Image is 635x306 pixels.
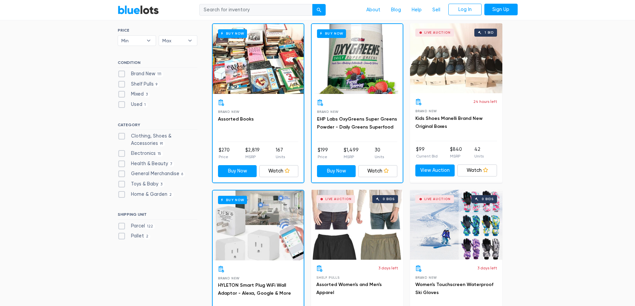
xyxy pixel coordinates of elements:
[410,190,502,260] a: Live Auction 0 bids
[416,153,438,159] p: Current Bid
[245,147,260,160] li: $2,819
[410,23,502,93] a: Live Auction 1 bid
[325,197,352,201] div: Live Auction
[276,147,285,160] li: 167
[457,164,497,176] a: Watch
[318,154,328,160] p: Price
[183,36,197,46] b: ▾
[118,170,185,177] label: General Merchandise
[358,165,397,177] a: Watch
[118,133,197,147] label: Clothing, Shoes & Accessories
[375,147,384,160] li: 30
[142,36,156,46] b: ▾
[168,161,175,167] span: 7
[450,146,462,159] li: $840
[474,153,484,159] p: Units
[118,212,197,219] h6: SHIPPING UNIT
[118,5,159,15] a: BlueLots
[316,282,382,295] a: Assorted Women's and Men's Apparel
[118,70,164,78] label: Brand New
[482,197,494,201] div: 0 bids
[118,150,163,157] label: Electronics
[167,192,174,197] span: 2
[317,165,356,177] a: Buy Now
[118,91,150,98] label: Mixed
[218,196,247,204] h6: Buy Now
[378,265,398,271] p: 3 days left
[162,36,184,46] span: Max
[218,282,291,296] a: HYLETON Smart Plug WiFi Wall Adaptor - Alexa, Google & More
[344,154,359,160] p: MSRP
[317,29,346,38] h6: Buy Now
[415,276,437,279] span: Brand New
[218,29,247,38] h6: Buy Now
[318,147,328,160] li: $199
[145,224,155,229] span: 122
[406,4,427,16] a: Help
[118,101,148,108] label: Used
[199,4,313,16] input: Search for inventory
[415,164,455,176] a: View Auction
[477,265,497,271] p: 3 days left
[424,31,451,34] div: Live Auction
[259,165,298,177] a: Watch
[118,123,197,130] h6: CATEGORY
[312,24,403,94] a: Buy Now
[474,146,484,159] li: 42
[118,180,165,188] label: Toys & Baby
[386,4,406,16] a: Blog
[219,154,230,160] p: Price
[118,160,175,167] label: Health & Beauty
[144,234,151,239] span: 2
[415,282,493,295] a: Women's Touchscreen Waterproof Ski Gloves
[118,81,160,88] label: Shelf Pulls
[118,191,174,198] label: Home & Garden
[448,4,482,16] a: Log In
[179,172,185,177] span: 6
[154,82,160,87] span: 9
[317,116,397,130] a: EHP Labs OxyGreens Super Greens Powder - Daily Greens Superfood
[361,4,386,16] a: About
[427,4,446,16] a: Sell
[121,36,143,46] span: Min
[317,110,339,114] span: Brand New
[158,141,165,147] span: 91
[218,165,257,177] a: Buy Now
[473,99,497,105] p: 24 hours left
[245,154,260,160] p: MSRP
[415,116,483,129] a: Kids Shoes Manelli Brand New Original Boxes
[155,72,164,77] span: 111
[218,116,254,122] a: Assorted Books
[118,60,197,68] h6: CONDITION
[311,190,403,260] a: Live Auction 0 bids
[118,222,155,230] label: Parcel
[316,276,340,279] span: Shelf Pulls
[416,146,438,159] li: $99
[144,92,150,98] span: 3
[218,276,240,280] span: Brand New
[424,197,451,201] div: Live Auction
[485,31,494,34] div: 1 bid
[484,4,518,16] a: Sign Up
[213,24,304,94] a: Buy Now
[156,151,163,156] span: 15
[118,232,151,240] label: Pallet
[158,182,165,187] span: 3
[213,190,304,260] a: Buy Now
[450,153,462,159] p: MSRP
[415,109,437,113] span: Brand New
[218,110,240,114] span: Brand New
[276,154,285,160] p: Units
[142,102,148,108] span: 1
[383,197,395,201] div: 0 bids
[344,147,359,160] li: $1,499
[375,154,384,160] p: Units
[219,147,230,160] li: $270
[118,28,197,33] h6: PRICE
